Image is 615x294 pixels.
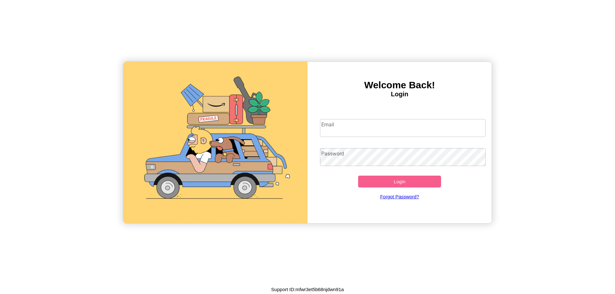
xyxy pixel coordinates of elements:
[307,80,492,91] h3: Welcome Back!
[307,91,492,98] h4: Login
[358,176,441,187] button: Login
[123,62,307,223] img: gif
[271,285,344,294] p: Support ID: mfwr3et5b68njdwn91a
[317,187,483,206] a: Forgot Password?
